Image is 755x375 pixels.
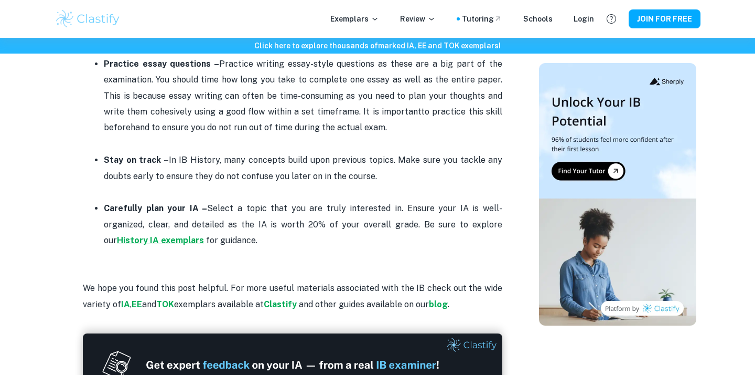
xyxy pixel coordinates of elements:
a: Clastify [264,299,299,309]
a: blog [429,299,448,309]
button: JOIN FOR FREE [629,9,700,28]
a: TOK [156,299,174,309]
img: Thumbnail [539,63,696,326]
a: EE [132,299,142,309]
strong: Clastify [264,299,297,309]
p: We hope you found this post helpful. For more useful materials associated with the IB check out t... [83,280,502,312]
p: Practice writing essay-style questions as these are a big part of the examination. You should tim... [104,56,502,136]
h6: Click here to explore thousands of marked IA, EE and TOK exemplars ! [2,40,753,51]
strong: Carefully plan your IA – [104,203,207,213]
a: Login [574,13,594,25]
a: Tutoring [462,13,502,25]
p: Exemplars [330,13,379,25]
p: In IB History, many concepts build upon previous topics. Make sure you tackle any doubts early to... [104,152,502,184]
p: Review [400,13,436,25]
a: IA [121,299,130,309]
strong: Stay on track – [104,155,169,165]
p: Select a topic that you are truly interested in. Ensure your IA is well-organized, clear, and det... [104,201,502,248]
strong: Practice essay questions – [104,59,219,69]
a: Schools [523,13,553,25]
button: Help and Feedback [602,10,620,28]
img: Clastify logo [55,8,121,29]
a: History IA exemplars [117,235,204,245]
